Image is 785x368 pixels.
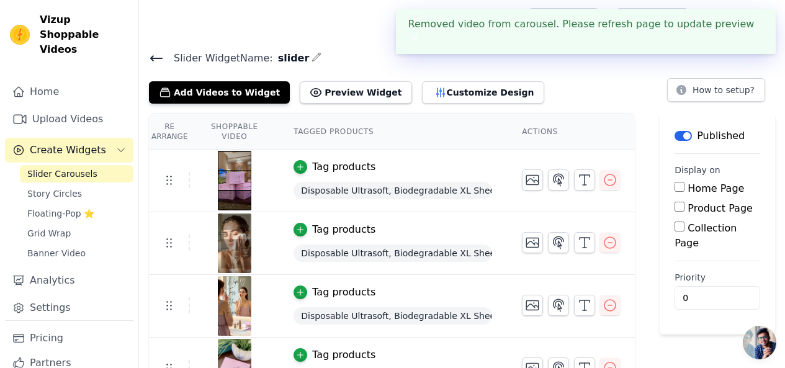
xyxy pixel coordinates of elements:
[5,138,133,163] button: Create Widgets
[30,143,106,158] span: Create Widgets
[718,9,775,31] p: tinted2bee
[312,159,375,174] div: Tag products
[294,307,492,325] span: Disposable Ultrasoft, Biodegradable XL Sheets (50 Count)
[408,32,423,47] button: Close
[273,51,310,66] span: slider
[675,164,720,176] legend: Display on
[294,285,375,300] button: Tag products
[164,51,273,66] span: Slider Widget Name:
[20,205,133,222] a: Floating-Pop ⭐
[294,159,375,174] button: Tag products
[217,151,252,210] img: tn-b650ca9d50694dfc8f983f571bc7d1b2.png
[5,326,133,351] a: Pricing
[616,8,688,32] a: Book Demo
[312,285,375,300] div: Tag products
[149,81,290,104] button: Add Videos to Widget
[190,114,279,150] th: Shoppable Video
[20,245,133,262] a: Banner Video
[294,245,492,262] span: Disposable Ultrasoft, Biodegradable XL Sheets (50 Count)
[27,207,94,220] span: Floating-Pop ⭐
[20,165,133,182] a: Slider Carousels
[529,8,599,32] a: Help Setup
[522,295,543,316] button: Change Thumbnail
[217,276,252,336] img: tn-06c844ef677942f2971131756854fbb9.png
[300,81,411,104] button: Preview Widget
[294,348,375,362] button: Tag products
[675,222,737,249] label: Collection Page
[27,187,82,200] span: Story Circles
[5,268,133,293] a: Analytics
[27,168,97,180] span: Slider Carousels
[279,114,507,150] th: Tagged Products
[20,185,133,202] a: Story Circles
[40,12,128,57] span: Vizup Shoppable Videos
[217,213,252,273] img: tn-fd979b19b4954d82ba28d4ef6afa945c.png
[688,182,744,194] label: Home Page
[667,78,765,102] button: How to setup?
[422,81,544,104] button: Customize Design
[294,222,375,237] button: Tag products
[5,295,133,320] a: Settings
[312,222,375,237] div: Tag products
[312,50,321,66] div: Edit Name
[27,227,71,240] span: Grid Wrap
[675,271,760,284] label: Priority
[294,182,492,199] span: Disposable Ultrasoft, Biodegradable XL Sheets (50 Count)
[667,87,765,99] a: How to setup?
[149,114,190,150] th: Re Arrange
[688,202,753,214] label: Product Page
[5,107,133,132] a: Upload Videos
[396,9,776,54] div: Removed video from carousel. Please refresh page to update preview
[10,25,30,45] img: Vizup
[522,169,543,191] button: Change Thumbnail
[697,128,745,143] p: Published
[743,326,776,359] a: Open chat
[20,225,133,242] a: Grid Wrap
[5,79,133,104] a: Home
[522,232,543,253] button: Change Thumbnail
[507,114,635,150] th: Actions
[698,9,775,31] button: T tinted2bee
[27,247,86,259] span: Banner Video
[312,348,375,362] div: Tag products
